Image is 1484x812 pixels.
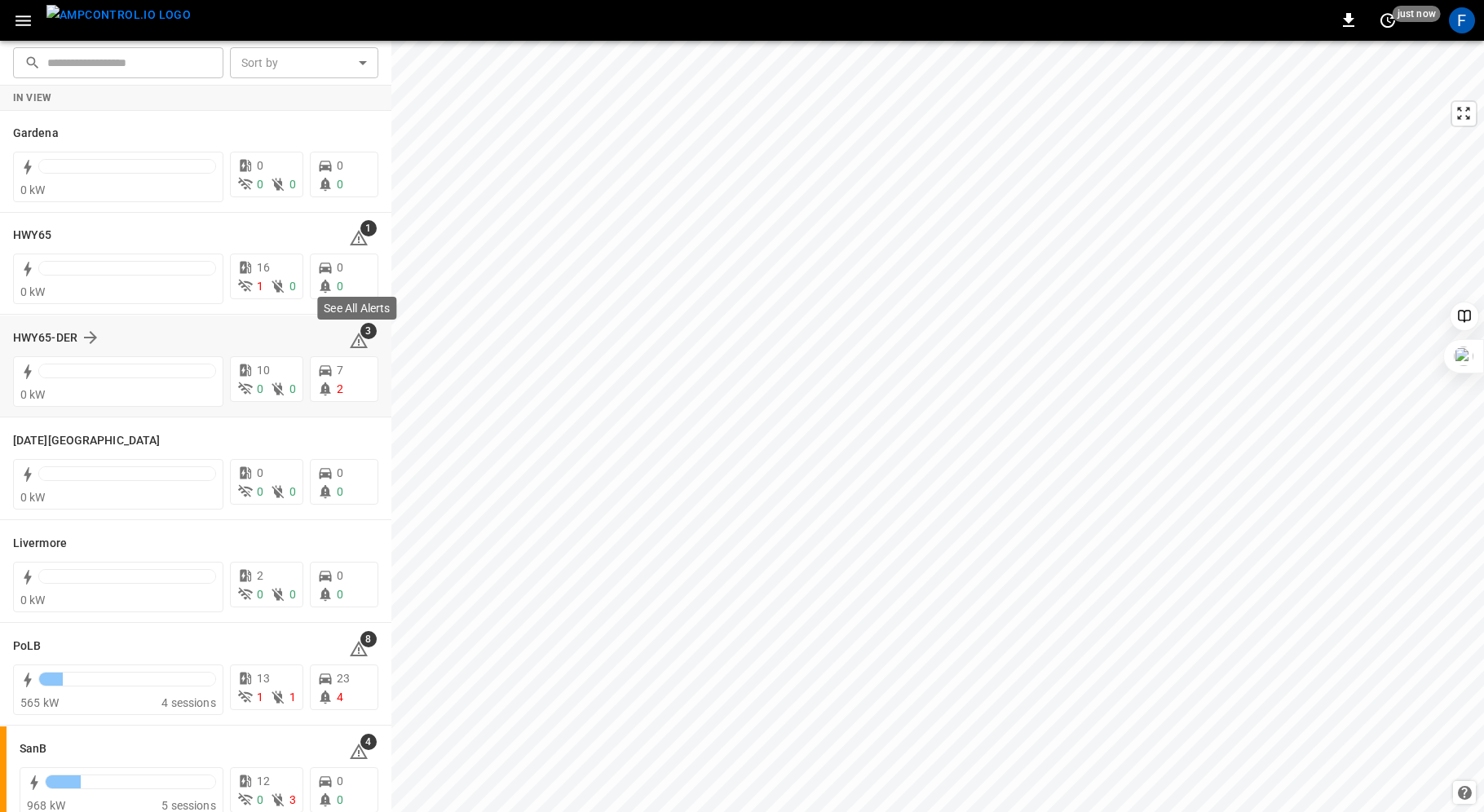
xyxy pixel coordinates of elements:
span: 0 kW [20,491,46,504]
span: 0 [337,485,343,498]
canvas: Map [391,41,1484,812]
span: 968 kW [27,799,65,812]
span: 5 sessions [161,799,216,812]
span: 0 [257,159,263,172]
span: 3 [289,793,296,806]
span: 3 [360,323,377,339]
span: 7 [337,364,343,377]
h6: PoLB [13,638,41,655]
span: 0 [337,569,343,582]
span: 4 [337,691,343,704]
span: 0 [337,588,343,601]
span: 0 [337,774,343,788]
span: 12 [257,774,270,788]
h6: Gardena [13,125,59,143]
span: 0 [289,485,296,498]
h6: HWY65 [13,227,52,245]
span: 1 [289,691,296,704]
span: 0 kW [20,285,46,298]
button: set refresh interval [1375,7,1401,33]
span: 0 [289,178,296,191]
h6: Livermore [13,535,67,553]
span: 1 [257,280,263,293]
span: 0 [337,261,343,274]
p: See All Alerts [324,300,390,316]
span: 2 [257,569,263,582]
span: 0 [337,793,343,806]
span: 8 [360,631,377,647]
span: 0 [289,382,296,395]
span: 0 [289,280,296,293]
span: 0 [337,178,343,191]
span: 0 [257,382,263,395]
span: 0 [289,588,296,601]
span: 0 [337,466,343,479]
span: 4 [360,734,377,750]
div: profile-icon [1449,7,1475,33]
img: ampcontrol.io logo [46,5,191,25]
h6: HWY65-DER [13,329,77,347]
span: 4 sessions [161,696,216,709]
strong: In View [13,92,52,104]
span: 23 [337,672,350,685]
span: 1 [257,691,263,704]
span: 0 kW [20,183,46,196]
span: 10 [257,364,270,377]
span: 0 [337,159,343,172]
span: just now [1393,6,1441,22]
span: 0 [257,178,263,191]
span: 16 [257,261,270,274]
span: 565 kW [20,696,59,709]
span: 0 kW [20,594,46,607]
span: 13 [257,672,270,685]
span: 0 [257,485,263,498]
span: 0 kW [20,388,46,401]
span: 0 [257,466,263,479]
h6: SanB [20,740,46,758]
span: 0 [337,280,343,293]
span: 0 [257,793,263,806]
h6: Karma Center [13,432,160,450]
span: 1 [360,220,377,236]
span: 2 [337,382,343,395]
span: 0 [257,588,263,601]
